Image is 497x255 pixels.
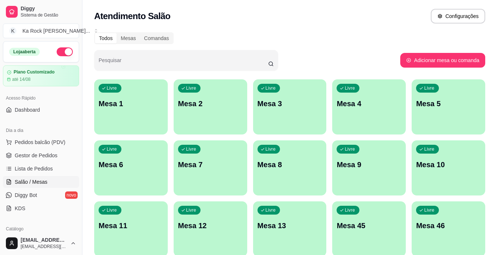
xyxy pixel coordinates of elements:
button: LivreMesa 5 [412,79,485,134]
div: Comandas [140,33,173,43]
button: Select a team [3,24,79,38]
p: Mesa 3 [258,98,322,109]
span: Diggy Bot [15,191,37,199]
a: Gestor de Pedidos [3,150,79,161]
p: Mesa 7 [178,159,243,170]
p: Livre [107,207,117,213]
p: Livre [345,207,355,213]
button: LivreMesa 4 [332,79,406,134]
p: Mesa 6 [99,159,163,170]
span: [EMAIL_ADDRESS][DOMAIN_NAME] [21,237,67,244]
p: Mesa 2 [178,98,243,109]
button: Pedidos balcão (PDV) [3,136,79,148]
p: Mesa 13 [258,220,322,231]
button: LivreMesa 6 [94,140,168,195]
div: Ka Rock [PERSON_NAME] ... [22,27,90,35]
button: LivreMesa 1 [94,79,168,134]
a: KDS [3,202,79,214]
span: Pedidos balcão (PDV) [15,139,65,146]
p: Mesa 11 [99,220,163,231]
span: Lista de Pedidos [15,165,53,172]
p: Mesa 12 [178,220,243,231]
p: Mesa 46 [416,220,481,231]
button: LivreMesa 7 [174,140,247,195]
p: Mesa 1 [99,98,163,109]
p: Livre [107,146,117,152]
button: LivreMesa 8 [253,140,327,195]
span: Diggy [21,6,76,12]
p: Livre [186,85,196,91]
button: LivreMesa 2 [174,79,247,134]
p: Mesa 8 [258,159,322,170]
a: Diggy Botnovo [3,189,79,201]
span: [EMAIL_ADDRESS][DOMAIN_NAME] [21,244,67,249]
a: Lista de Pedidos [3,163,79,175]
article: Plano Customizado [14,69,54,75]
p: Mesa 9 [337,159,401,170]
h2: Atendimento Salão [94,10,170,22]
button: Alterar Status [57,47,73,56]
div: Todos [95,33,117,43]
div: Acesso Rápido [3,92,79,104]
a: Salão / Mesas [3,176,79,188]
span: KDS [15,205,25,212]
span: Dashboard [15,106,40,114]
article: até 14/08 [12,76,31,82]
p: Livre [345,85,355,91]
a: DiggySistema de Gestão [3,3,79,21]
a: Plano Customizadoaté 14/08 [3,65,79,86]
p: Mesa 4 [337,98,401,109]
a: Dashboard [3,104,79,116]
p: Livre [266,146,276,152]
p: Livre [424,146,434,152]
p: Livre [186,207,196,213]
div: Dia a dia [3,125,79,136]
p: Livre [186,146,196,152]
div: Catálogo [3,223,79,235]
span: Gestor de Pedidos [15,152,57,159]
span: Salão / Mesas [15,178,47,186]
p: Livre [266,85,276,91]
button: LivreMesa 9 [332,140,406,195]
button: LivreMesa 3 [253,79,327,134]
button: LivreMesa 10 [412,140,485,195]
p: Livre [424,207,434,213]
p: Livre [266,207,276,213]
span: Sistema de Gestão [21,12,76,18]
div: Loja aberta [9,48,40,56]
div: Mesas [117,33,140,43]
button: Adicionar mesa ou comanda [400,53,485,68]
p: Mesa 5 [416,98,481,109]
button: Configurações [431,9,485,24]
span: K [9,27,17,35]
input: Pesquisar [99,60,268,67]
button: [EMAIL_ADDRESS][DOMAIN_NAME][EMAIL_ADDRESS][DOMAIN_NAME] [3,234,79,252]
p: Livre [107,85,117,91]
p: Livre [345,146,355,152]
p: Mesa 45 [337,220,401,231]
p: Mesa 10 [416,159,481,170]
p: Livre [424,85,434,91]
